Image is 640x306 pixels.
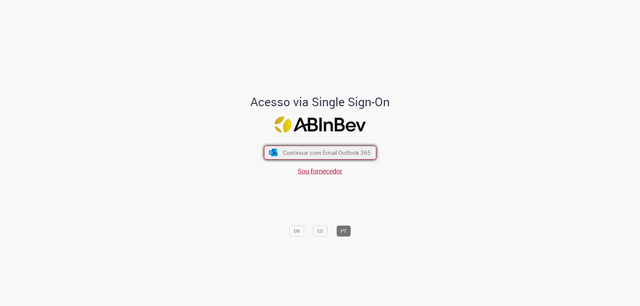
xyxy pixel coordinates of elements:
h1: Acesso via Single Sign-On [228,95,413,109]
a: Sou fornecedor [298,166,342,175]
button: PT [336,225,351,237]
span: Continuar com Email Outlook 365 [282,149,370,156]
button: EN [289,225,304,237]
button: ES [313,225,327,237]
button: ícone Azure/Microsoft 360 Continuar com Email Outlook 365 [264,146,376,160]
img: ícone Azure/Microsoft 360 [268,149,278,156]
img: Logo ABInBev [274,117,366,133]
